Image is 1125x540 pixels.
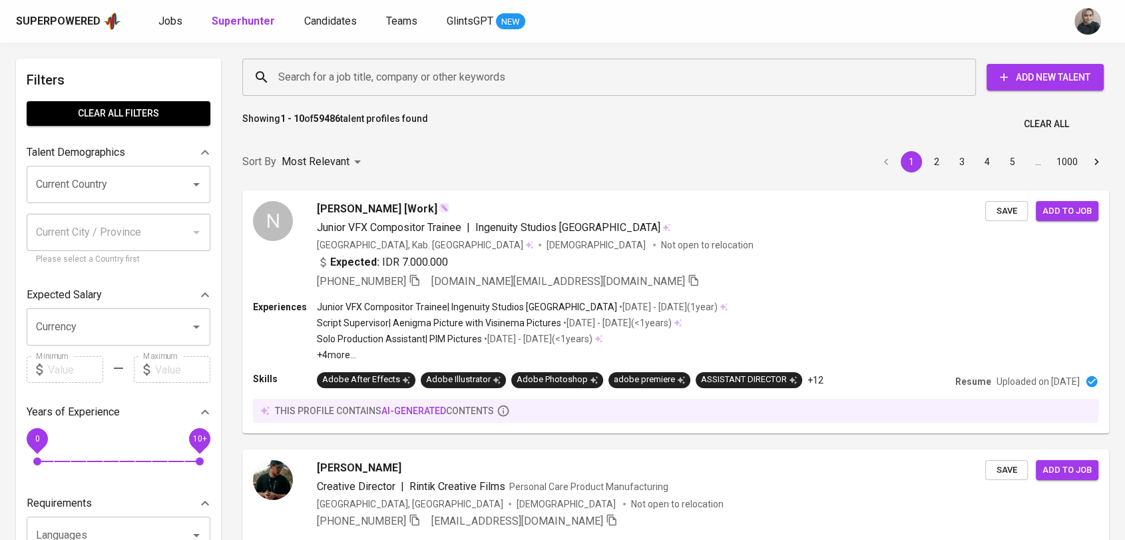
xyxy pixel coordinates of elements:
p: • [DATE] - [DATE] ( <1 years ) [561,316,672,330]
p: Experiences [253,300,317,314]
p: Most Relevant [282,154,349,170]
p: +12 [807,374,823,387]
span: NEW [496,15,525,29]
a: Teams [386,13,420,30]
button: Go to page 5 [1002,151,1023,172]
span: [DEMOGRAPHIC_DATA] [517,497,618,511]
span: AI-generated [381,405,446,416]
div: N [253,201,293,241]
span: Clear All filters [37,105,200,122]
p: Not open to relocation [631,497,724,511]
span: 0 [35,434,39,443]
span: Personal Care Product Manufacturing [509,481,668,492]
a: Jobs [158,13,185,30]
a: Superpoweredapp logo [16,11,121,31]
p: Uploaded on [DATE] [997,375,1080,388]
span: [PHONE_NUMBER] [317,515,406,527]
b: Superhunter [212,15,275,27]
span: [PERSON_NAME] [Work] [317,201,437,217]
span: | [401,479,404,495]
b: 59486 [314,113,340,124]
a: Candidates [304,13,359,30]
button: Clear All filters [27,101,210,126]
div: Superpowered [16,14,101,29]
button: Go to page 4 [977,151,998,172]
span: Save [992,204,1021,219]
button: Go to page 3 [951,151,973,172]
a: GlintsGPT NEW [447,13,525,30]
div: adobe premiere [614,374,685,386]
div: Most Relevant [282,150,365,174]
div: … [1027,155,1048,168]
p: Years of Experience [27,404,120,420]
span: Clear All [1024,116,1069,133]
p: • [DATE] - [DATE] ( 1 year ) [617,300,718,314]
p: Showing of talent profiles found [242,112,428,136]
p: this profile contains contents [275,404,494,417]
p: Junior VFX Compositor Trainee | Ingenuity Studios [GEOGRAPHIC_DATA] [317,300,617,314]
p: +4 more ... [317,348,728,362]
h6: Filters [27,69,210,91]
span: Add to job [1042,204,1092,219]
button: Add to job [1036,201,1098,222]
p: Expected Salary [27,287,102,303]
div: Adobe After Effects [322,374,410,386]
div: ASSISTANT DIRECTOR [701,374,797,386]
div: IDR 7.000.000 [317,254,448,270]
span: Add New Talent [997,69,1093,86]
span: [PHONE_NUMBER] [317,275,406,288]
span: Add to job [1042,463,1092,478]
input: Value [48,356,103,383]
p: Script Supervisor | Aenigma Picture with Visinema Pictures [317,316,561,330]
span: [DEMOGRAPHIC_DATA] [547,238,648,252]
div: [GEOGRAPHIC_DATA], Kab. [GEOGRAPHIC_DATA] [317,238,533,252]
p: Talent Demographics [27,144,125,160]
b: Expected: [330,254,379,270]
div: Talent Demographics [27,139,210,166]
span: [PERSON_NAME] [317,460,401,476]
img: 08a75180da248b72ccf71402aa26344b.jpg [253,460,293,500]
button: Save [985,460,1028,481]
div: Adobe Illustrator‎ [426,374,501,386]
button: Go to page 2 [926,151,947,172]
span: [DOMAIN_NAME][EMAIL_ADDRESS][DOMAIN_NAME] [431,275,685,288]
span: Creative Director [317,480,395,493]
span: Candidates [304,15,357,27]
span: Save [992,463,1021,478]
button: Save [985,201,1028,222]
p: Requirements [27,495,92,511]
a: N[PERSON_NAME] [Work]Junior VFX Compositor Trainee|Ingenuity Studios [GEOGRAPHIC_DATA][GEOGRAPHIC... [242,190,1109,433]
span: 10+ [192,434,206,443]
span: Rintik Creative Films [409,480,505,493]
img: app logo [103,11,121,31]
button: Clear All [1018,112,1074,136]
span: Ingenuity Studios [GEOGRAPHIC_DATA] [475,221,660,234]
img: rani.kulsum@glints.com [1074,8,1101,35]
img: magic_wand.svg [439,202,449,213]
span: Junior VFX Compositor Trainee [317,221,461,234]
nav: pagination navigation [873,151,1109,172]
button: Add New Talent [987,64,1104,91]
div: Expected Salary [27,282,210,308]
span: Jobs [158,15,182,27]
button: page 1 [901,151,922,172]
span: [EMAIL_ADDRESS][DOMAIN_NAME] [431,515,603,527]
span: GlintsGPT [447,15,493,27]
div: Requirements [27,490,210,517]
button: Open [187,318,206,336]
p: Please select a Country first [36,253,201,266]
span: Teams [386,15,417,27]
input: Value [155,356,210,383]
span: | [467,220,470,236]
button: Go to next page [1086,151,1107,172]
button: Go to page 1000 [1052,151,1082,172]
button: Open [187,175,206,194]
p: Not open to relocation [661,238,754,252]
p: Solo Production Assistant | PIM Pictures [317,332,482,346]
button: Add to job [1036,460,1098,481]
p: Sort By [242,154,276,170]
b: 1 - 10 [280,113,304,124]
p: Resume [955,375,991,388]
a: Superhunter [212,13,278,30]
div: Adobe Photoshop [517,374,598,386]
